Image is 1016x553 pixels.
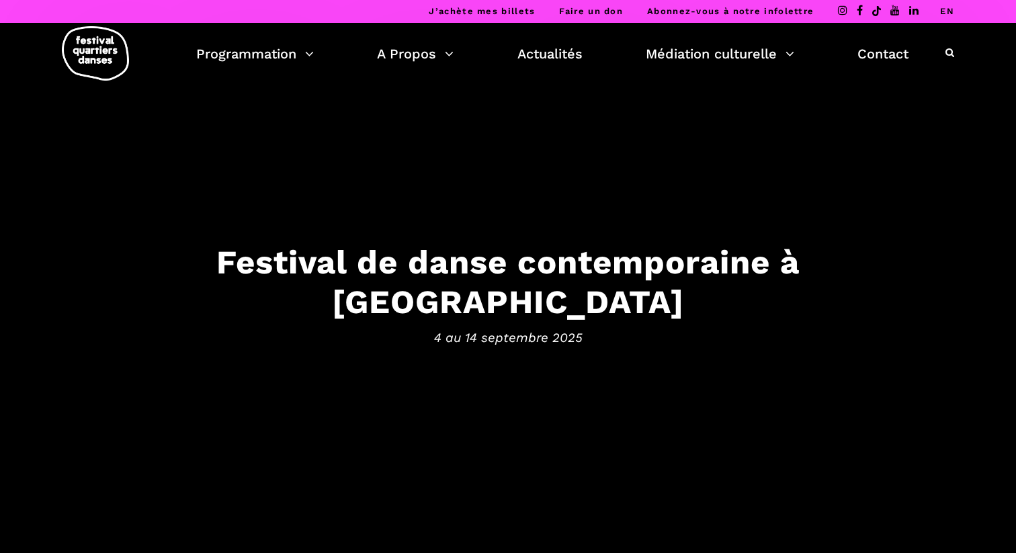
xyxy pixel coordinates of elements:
[429,6,535,16] a: J’achète mes billets
[377,42,454,65] a: A Propos
[559,6,623,16] a: Faire un don
[517,42,583,65] a: Actualités
[857,42,908,65] a: Contact
[196,42,314,65] a: Programmation
[647,6,814,16] a: Abonnez-vous à notre infolettre
[91,242,925,321] h3: Festival de danse contemporaine à [GEOGRAPHIC_DATA]
[646,42,794,65] a: Médiation culturelle
[91,328,925,348] span: 4 au 14 septembre 2025
[62,26,129,81] img: logo-fqd-med
[940,6,954,16] a: EN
